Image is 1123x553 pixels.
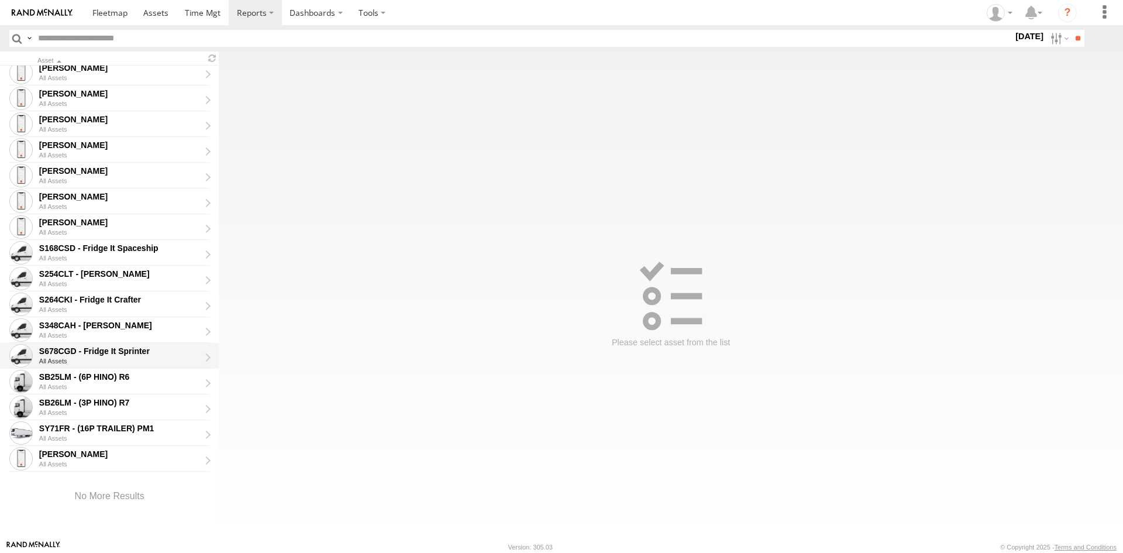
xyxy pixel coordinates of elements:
[508,544,553,551] div: Version: 305.03
[39,332,208,339] div: All Assets
[39,74,208,81] div: All Assets
[39,229,208,236] div: All Assets
[9,112,33,136] span: Click to view sensor readings
[39,383,208,390] div: All Assets
[39,152,208,159] div: All Assets
[39,114,200,125] div: MANINDER SINGH - Click to view sensor readings
[39,435,208,442] div: All Assets
[1046,30,1071,47] label: Search Filter Options
[9,61,33,84] span: Click to view sensor readings
[9,241,33,265] span: Click to view sensor readings
[39,191,200,202] div: paras joshi - Click to view sensor readings
[39,320,200,331] div: S348CAH - Emir Tarabar - Click to view sensor readings
[39,269,200,279] div: S254CLT - Brian Corkhill - Click to view sensor readings
[39,449,200,459] div: Tajvdiner singh - Click to view sensor readings
[39,294,200,305] div: S264CKI - Fridge It Crafter - Click to view sensor readings
[9,318,33,342] span: Click to view sensor readings
[6,541,60,553] a: Visit our Website
[12,9,73,17] img: rand-logo.svg
[9,190,33,213] span: Click to view sensor readings
[1000,544,1117,551] div: © Copyright 2025 -
[39,306,208,313] div: All Assets
[39,280,208,287] div: All Assets
[39,423,200,434] div: SY71FR - (16P TRAILER) PM1 - Click to view sensor readings
[9,344,33,367] span: Click to view sensor readings
[39,255,208,262] div: All Assets
[9,447,33,470] span: Click to view sensor readings
[39,177,208,184] div: All Assets
[39,217,200,228] div: PARVEEN SINGH - Click to view sensor readings
[39,346,200,356] div: S678CGD - Fridge It Sprinter - Click to view sensor readings
[39,397,200,408] div: SB26LM - (3P HINO) R7 - Click to view sensor readings
[9,396,33,419] span: Click to view sensor readings
[25,30,34,47] label: Search Query
[9,87,33,110] span: Click to view sensor readings
[1055,544,1117,551] a: Terms and Conditions
[39,63,200,73] div: Jagteshwar Singh - Click to view sensor readings
[39,358,208,365] div: All Assets
[1058,4,1077,22] i: ?
[39,243,200,253] div: S168CSD - Fridge It Spaceship - Click to view sensor readings
[39,372,200,382] div: SB25LM - (6P HINO) R6 - Click to view sensor readings
[9,138,33,162] span: Click to view sensor readings
[1013,30,1046,43] label: [DATE]
[9,370,33,393] span: Click to view sensor readings
[39,100,208,107] div: All Assets
[205,53,219,64] span: Refresh
[9,293,33,316] span: Click to view sensor readings
[39,88,200,99] div: Manav Shah - Click to view sensor readings
[37,58,200,64] div: Click to Sort
[9,267,33,290] span: Click to view sensor readings
[9,215,33,239] span: Click to view sensor readings
[39,126,208,133] div: All Assets
[39,203,208,210] div: All Assets
[39,409,208,416] div: All Assets
[39,140,200,150] div: Manmeet Singh - Click to view sensor readings
[9,164,33,187] span: Click to view sensor readings
[39,461,208,468] div: All Assets
[39,166,200,176] div: MILAN PATEL - Click to view sensor readings
[983,4,1017,22] div: Peter Lu
[9,421,33,445] span: Click to view sensor readings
